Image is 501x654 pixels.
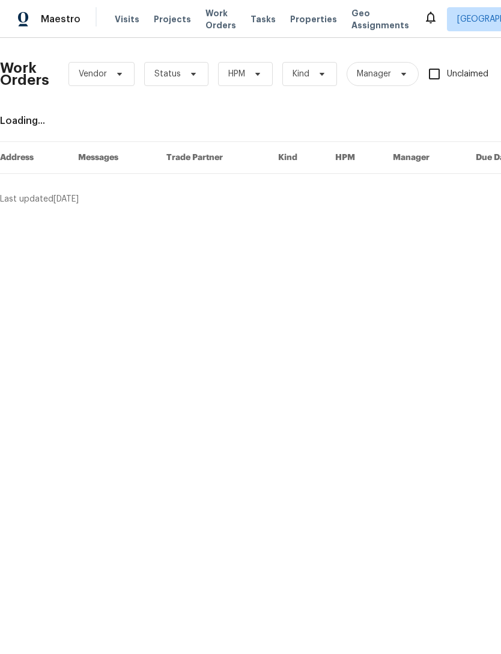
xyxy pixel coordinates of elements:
span: Properties [290,13,337,25]
span: Kind [293,68,309,80]
span: Tasks [251,15,276,23]
span: Work Orders [205,7,236,31]
span: Status [154,68,181,80]
span: HPM [228,68,245,80]
span: Manager [357,68,391,80]
span: [DATE] [53,195,79,203]
span: Projects [154,13,191,25]
th: Manager [383,142,466,174]
th: Trade Partner [157,142,269,174]
span: Geo Assignments [351,7,409,31]
span: Maestro [41,13,80,25]
span: Vendor [79,68,107,80]
th: Messages [68,142,157,174]
th: HPM [326,142,383,174]
span: Unclaimed [447,68,488,81]
th: Kind [269,142,326,174]
span: Visits [115,13,139,25]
